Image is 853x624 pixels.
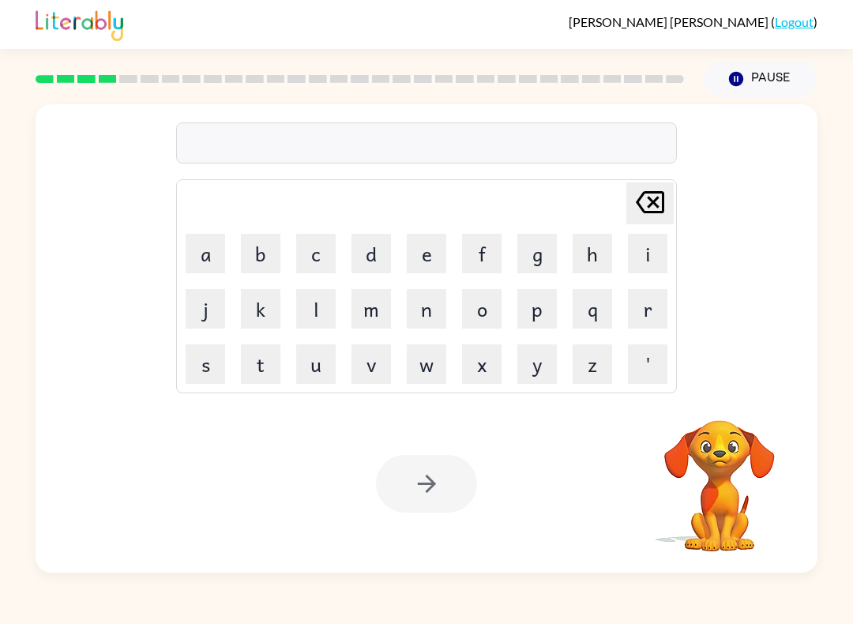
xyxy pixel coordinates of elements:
button: m [351,289,391,329]
button: t [241,344,280,384]
button: u [296,344,336,384]
button: q [573,289,612,329]
button: l [296,289,336,329]
button: p [517,289,557,329]
img: Literably [36,6,123,41]
button: j [186,289,225,329]
button: h [573,234,612,273]
button: y [517,344,557,384]
button: a [186,234,225,273]
button: k [241,289,280,329]
button: w [407,344,446,384]
button: d [351,234,391,273]
button: e [407,234,446,273]
button: f [462,234,502,273]
button: ' [628,344,667,384]
a: Logout [775,14,814,29]
button: n [407,289,446,329]
video: Your browser must support playing .mp4 files to use Literably. Please try using another browser. [641,396,799,554]
button: b [241,234,280,273]
span: [PERSON_NAME] [PERSON_NAME] [569,14,771,29]
button: Pause [703,61,817,97]
button: g [517,234,557,273]
button: o [462,289,502,329]
button: i [628,234,667,273]
button: v [351,344,391,384]
button: z [573,344,612,384]
button: r [628,289,667,329]
button: x [462,344,502,384]
button: s [186,344,225,384]
button: c [296,234,336,273]
div: ( ) [569,14,817,29]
